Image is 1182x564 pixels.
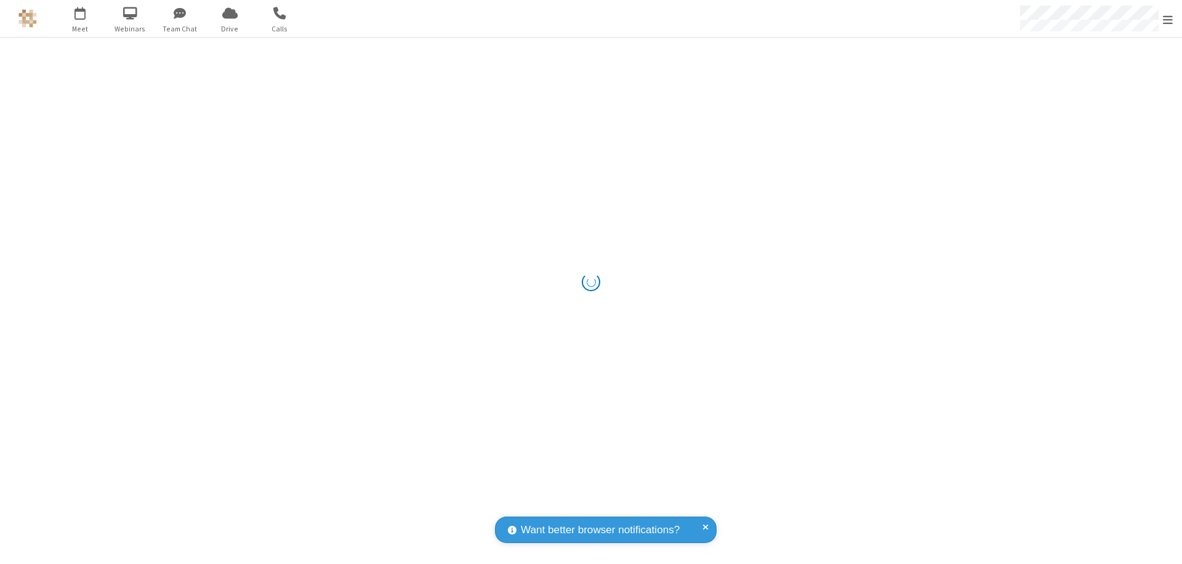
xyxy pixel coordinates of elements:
[207,23,253,34] span: Drive
[18,9,37,28] img: QA Selenium DO NOT DELETE OR CHANGE
[107,23,153,34] span: Webinars
[257,23,303,34] span: Calls
[157,23,203,34] span: Team Chat
[57,23,103,34] span: Meet
[521,522,680,538] span: Want better browser notifications?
